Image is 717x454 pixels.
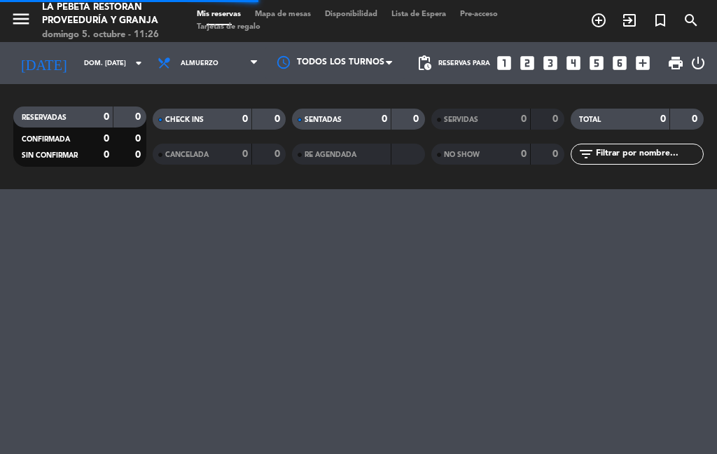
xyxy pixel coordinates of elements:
div: domingo 5. octubre - 11:26 [42,28,169,42]
span: SERVIDAS [444,116,478,123]
i: looks_one [495,54,513,72]
span: TOTAL [579,116,601,123]
span: print [667,55,684,71]
span: NO SHOW [444,151,480,158]
strong: 0 [521,114,527,124]
div: LA PEBETA Restorán Proveeduría y Granja [42,1,169,28]
strong: 0 [135,134,144,144]
strong: 0 [104,112,109,122]
i: looks_4 [564,54,583,72]
strong: 0 [104,134,109,144]
i: add_box [634,54,652,72]
strong: 0 [521,149,527,159]
span: CONFIRMADA [22,136,70,143]
strong: 0 [135,112,144,122]
i: turned_in_not [652,12,669,29]
span: RESERVADAS [22,114,67,121]
span: Mis reservas [190,11,248,18]
strong: 0 [692,114,700,124]
i: filter_list [578,146,594,163]
i: menu [11,8,32,29]
i: looks_two [518,54,536,72]
strong: 0 [242,114,248,124]
i: arrow_drop_down [130,55,147,71]
strong: 0 [552,114,561,124]
span: Tarjetas de regalo [190,23,267,31]
span: Reserva especial [645,8,676,32]
span: pending_actions [416,55,433,71]
span: CHECK INS [165,116,204,123]
strong: 0 [413,114,422,124]
button: menu [11,8,32,34]
strong: 0 [242,149,248,159]
i: [DATE] [11,49,77,77]
span: BUSCAR [676,8,706,32]
strong: 0 [274,149,283,159]
span: RE AGENDADA [305,151,356,158]
span: Disponibilidad [318,11,384,18]
i: add_circle_outline [590,12,607,29]
span: SENTADAS [305,116,342,123]
strong: 0 [135,150,144,160]
span: Mapa de mesas [248,11,318,18]
i: exit_to_app [621,12,638,29]
span: Lista de Espera [384,11,453,18]
strong: 0 [104,150,109,160]
span: WALK IN [614,8,645,32]
span: Reservas para [438,60,490,67]
i: looks_3 [541,54,559,72]
strong: 0 [660,114,666,124]
i: power_settings_new [690,55,706,71]
span: RESERVAR MESA [583,8,614,32]
strong: 0 [552,149,561,159]
span: Pre-acceso [453,11,505,18]
i: looks_5 [587,54,606,72]
strong: 0 [382,114,387,124]
strong: 0 [274,114,283,124]
span: SIN CONFIRMAR [22,152,78,159]
span: CANCELADA [165,151,209,158]
i: search [683,12,699,29]
input: Filtrar por nombre... [594,146,703,162]
div: LOG OUT [690,42,706,84]
i: looks_6 [611,54,629,72]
